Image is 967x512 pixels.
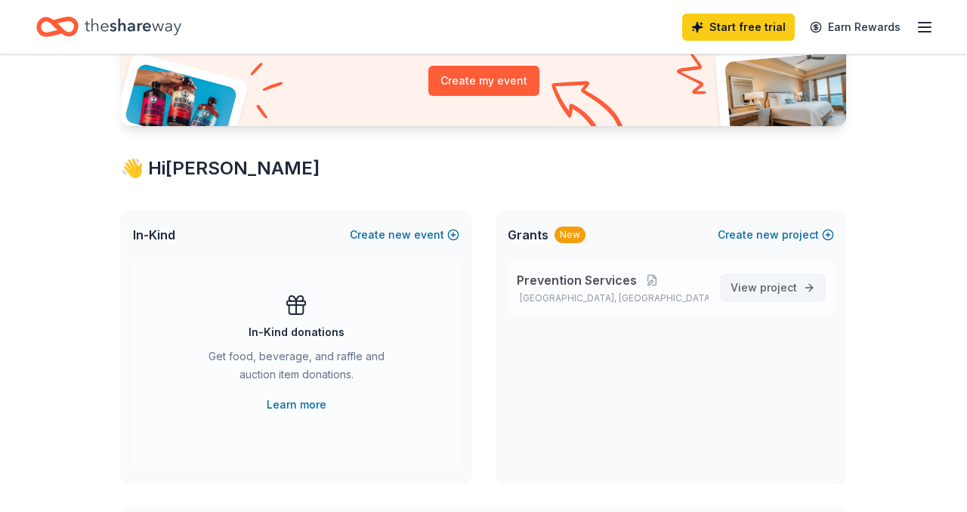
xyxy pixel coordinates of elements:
[801,14,910,41] a: Earn Rewards
[193,347,399,390] div: Get food, beverage, and raffle and auction item donations.
[760,281,797,294] span: project
[133,226,175,244] span: In-Kind
[517,271,637,289] span: Prevention Services
[517,292,709,304] p: [GEOGRAPHIC_DATA], [GEOGRAPHIC_DATA]
[36,9,181,45] a: Home
[121,156,846,180] div: 👋 Hi [PERSON_NAME]
[249,323,344,341] div: In-Kind donations
[718,226,834,244] button: Createnewproject
[428,66,539,96] button: Create my event
[267,396,326,414] a: Learn more
[682,14,795,41] a: Start free trial
[721,274,825,301] a: View project
[555,227,585,243] div: New
[388,226,411,244] span: new
[551,81,627,137] img: Curvy arrow
[756,226,779,244] span: new
[508,226,548,244] span: Grants
[731,279,797,297] span: View
[350,226,459,244] button: Createnewevent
